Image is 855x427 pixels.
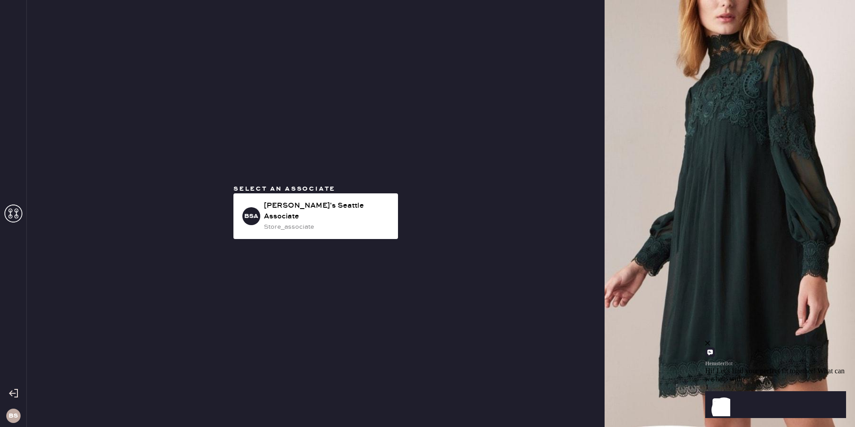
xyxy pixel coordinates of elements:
div: [PERSON_NAME]'s Seattle Associate [264,201,391,222]
iframe: Front Chat [705,306,853,425]
div: store_associate [264,222,391,232]
h3: BS [8,413,18,419]
h3: BSA [244,213,258,219]
span: Select an associate [233,185,335,193]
